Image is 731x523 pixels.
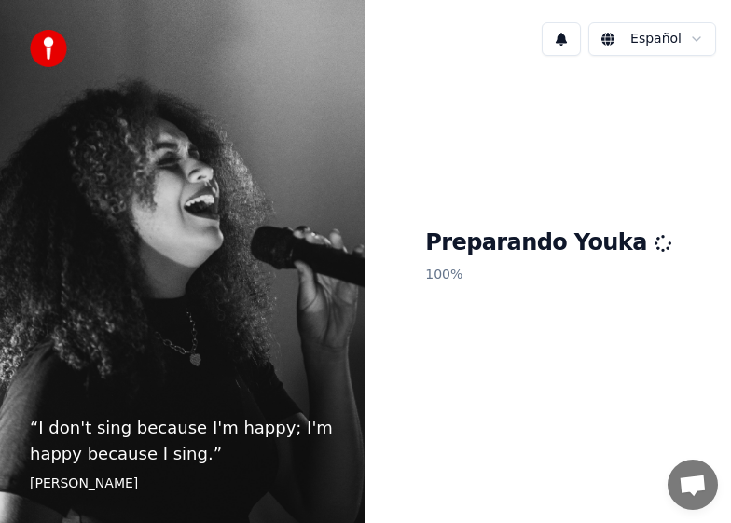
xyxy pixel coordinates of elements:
[30,475,336,493] footer: [PERSON_NAME]
[425,228,671,258] h1: Preparando Youka
[668,460,718,510] a: Chat abierto
[425,258,671,292] p: 100 %
[30,30,67,67] img: youka
[30,415,336,467] p: “ I don't sing because I'm happy; I'm happy because I sing. ”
